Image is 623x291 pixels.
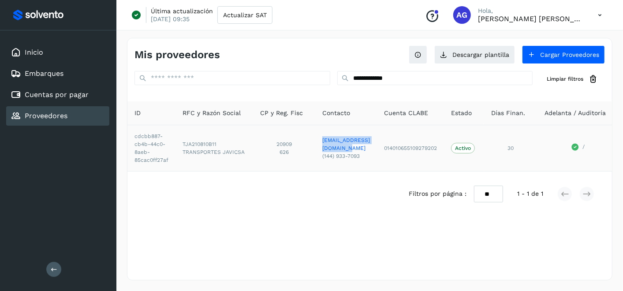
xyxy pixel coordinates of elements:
[183,140,246,148] span: TJA210810B11
[384,108,428,118] span: Cuenta CLABE
[25,48,43,56] a: Inicio
[322,136,370,152] a: [EMAIL_ADDRESS][DOMAIN_NAME]
[545,108,606,118] span: Adelanta / Auditoría
[322,108,350,118] span: Contacto
[217,6,272,24] button: Actualizar SAT
[6,106,109,126] div: Proveedores
[260,140,308,148] span: 20909
[25,112,67,120] a: Proveedores
[451,108,472,118] span: Estado
[478,7,584,15] p: Hola,
[25,90,89,99] a: Cuentas por pagar
[491,108,525,118] span: Días Finan.
[151,15,190,23] p: [DATE] 09:35
[223,12,267,18] span: Actualizar SAT
[409,189,467,198] span: Filtros por página :
[260,148,308,156] span: 626
[183,148,246,156] span: TRANSPORTES JAVICSA
[540,71,605,87] button: Limpiar filtros
[134,108,141,118] span: ID
[151,7,213,15] p: Última actualización
[6,43,109,62] div: Inicio
[434,45,515,64] button: Descargar plantilla
[508,145,514,151] span: 30
[547,75,583,83] span: Limpiar filtros
[545,143,611,153] div: /
[134,48,220,61] h4: Mis proveedores
[127,125,175,171] td: cdcbb887-cb4b-44c0-8aeb-85cac0ff27af
[25,69,63,78] a: Embarques
[260,108,303,118] span: CP y Reg. Fisc
[478,15,584,23] p: Abigail Gonzalez Leon
[6,64,109,83] div: Embarques
[377,125,444,171] td: 014010655109279202
[522,45,605,64] button: Cargar Proveedores
[183,108,241,118] span: RFC y Razón Social
[6,85,109,104] div: Cuentas por pagar
[322,152,370,160] span: (144) 933-7093
[455,145,471,151] p: Activo
[517,189,543,198] span: 1 - 1 de 1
